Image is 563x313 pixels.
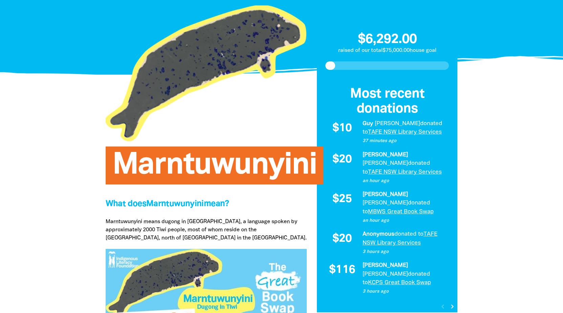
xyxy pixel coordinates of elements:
[317,46,458,55] p: raised of our total $75,000.00 house goal
[332,154,352,165] span: $20
[363,152,408,157] em: [PERSON_NAME]
[363,200,430,214] span: donated to
[394,232,424,237] span: donated to
[332,123,352,134] span: $10
[363,138,449,144] p: 37 minutes ago
[368,170,442,175] a: TAFE NSW Library Services
[363,178,449,184] p: an hour ago
[363,161,430,175] span: donated to
[363,288,449,295] p: 3 hours ago
[447,302,456,311] button: Next page
[363,263,408,268] em: [PERSON_NAME]
[325,87,449,304] div: Donation stream
[363,232,394,237] em: Anonymous
[325,87,449,117] h3: Most recent donations
[325,119,449,304] div: Paginated content
[363,161,408,166] em: [PERSON_NAME]
[368,209,434,214] a: MBWS Great Book Swap
[112,152,317,184] span: Marntuwunyini
[106,200,229,208] span: What does Marntuwunyini mean?
[332,233,352,245] span: $20
[363,200,408,206] em: [PERSON_NAME]
[363,121,373,126] em: Guy
[363,217,449,224] p: an hour ago
[375,121,420,126] em: [PERSON_NAME]
[363,272,408,277] em: [PERSON_NAME]
[332,194,352,205] span: $25
[363,249,449,255] p: 3 hours ago
[329,265,355,276] span: $116
[448,302,456,311] i: chevron_right
[363,192,408,197] em: [PERSON_NAME]
[363,232,437,246] a: TAFE NSW Library Services
[368,280,431,285] a: KCPS Great Book Swap
[358,33,417,46] span: $6,292.00
[106,218,307,242] p: Marntuwunyini means dugong in [GEOGRAPHIC_DATA], a language spoken by approximately 2000 Tiwi peo...
[368,130,442,135] a: TAFE NSW Library Services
